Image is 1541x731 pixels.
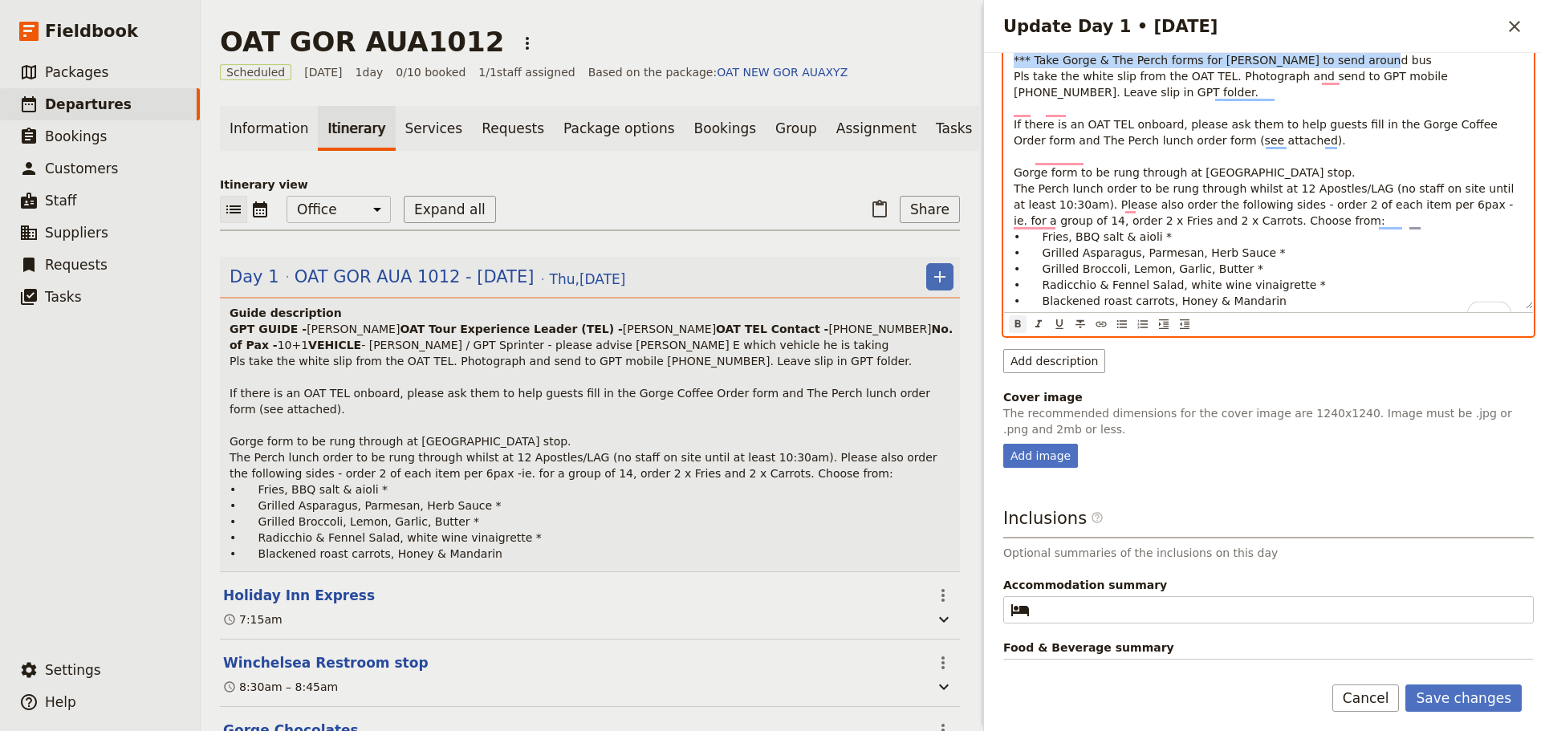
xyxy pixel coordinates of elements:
[247,196,274,223] button: Calendar view
[45,257,108,273] span: Requests
[550,270,626,289] span: Thu , [DATE]
[45,19,138,43] span: Fieldbook
[308,339,361,351] strong: VEHICLE
[45,694,76,710] span: Help
[1332,684,1400,712] button: Cancel
[1092,315,1110,333] button: Insert link
[1003,405,1534,437] p: The recommended dimensions for the cover image are 1240x1240. Image must be .jpg or .png and 2mb ...
[1176,315,1193,333] button: Decrease indent
[1010,600,1030,619] span: ​
[220,26,504,58] h1: OAT GOR AUA1012
[1003,14,1501,39] h2: Update Day 1 • [DATE]
[766,106,827,151] a: Group
[827,106,926,151] a: Assignment
[361,339,888,351] span: - [PERSON_NAME] / GPT Sprinter - please advise [PERSON_NAME] E which vehicle he is taking
[220,64,291,80] span: Scheduled
[588,64,848,80] span: Based on the package:
[45,160,118,177] span: Customers
[230,265,625,289] button: Edit day information
[45,289,82,305] span: Tasks
[1003,640,1534,656] span: Food & Beverage summary
[220,196,247,223] button: List view
[318,106,395,151] a: Itinerary
[1014,54,1518,307] span: *** Take Gorge & The Perch forms for [PERSON_NAME] to send around bus Pls take the white slip fro...
[404,196,496,223] button: Expand all
[929,649,957,676] button: Actions
[900,196,960,223] button: Share
[45,225,108,241] span: Suppliers
[230,305,953,321] h4: Guide description
[45,96,132,112] span: Departures
[929,582,957,609] button: Actions
[1071,315,1089,333] button: Format strikethrough
[295,265,535,289] span: OAT GOR AUA 1012 - [DATE]
[1003,577,1534,593] span: Accommodation summary
[45,662,101,678] span: Settings
[717,66,848,79] a: OAT NEW GOR AUAXYZ
[1009,315,1027,333] button: Format bold
[1051,315,1068,333] button: Format underline
[926,106,982,151] a: Tasks
[1003,545,1534,561] p: Optional summaries of the inclusions on this day
[223,653,429,672] button: Edit this itinerary item
[1003,444,1078,468] div: Add image
[396,106,473,151] a: Services
[828,323,931,335] span: [PHONE_NUMBER]
[685,106,766,151] a: Bookings
[1003,506,1534,538] h3: Inclusions
[396,64,466,80] span: 0/10 booked
[230,355,941,560] span: Pls take the white slip from the OAT TEL. Photograph and send to GPT mobile [PHONE_NUMBER]. Leave...
[716,323,828,335] strong: OAT TEL Contact -
[45,64,108,80] span: Packages
[45,193,77,209] span: Staff
[220,177,960,193] p: Itinerary view
[866,196,893,223] button: Paste itinerary item
[926,263,953,290] button: Add
[1091,511,1104,524] span: ​
[278,339,308,351] span: 10+1
[623,323,716,335] span: [PERSON_NAME]
[478,64,575,80] span: 1 / 1 staff assigned
[307,323,400,335] span: [PERSON_NAME]
[472,106,554,151] a: Requests
[1155,315,1173,333] button: Increase indent
[400,323,622,335] strong: OAT Tour Experience Leader (TEL) -
[230,265,279,289] span: Day 1
[1405,684,1522,712] button: Save changes
[514,30,541,57] button: Actions
[356,64,384,80] span: 1 day
[1134,315,1152,333] button: Numbered list
[1113,315,1131,333] button: Bulleted list
[1003,389,1534,405] div: Cover image
[1003,349,1105,373] button: Add description
[223,586,375,605] button: Edit this itinerary item
[223,611,283,627] div: 7:15am
[1501,13,1528,40] button: Close drawer
[1036,600,1523,619] input: Accommodation summary​
[45,128,107,144] span: Bookings
[220,106,318,151] a: Information
[1091,511,1104,530] span: ​
[223,679,338,695] div: 8:30am – 8:45am
[1030,315,1047,333] button: Format italic
[230,323,307,335] strong: GPT GUIDE -
[304,64,342,80] span: [DATE]
[554,106,684,151] a: Package options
